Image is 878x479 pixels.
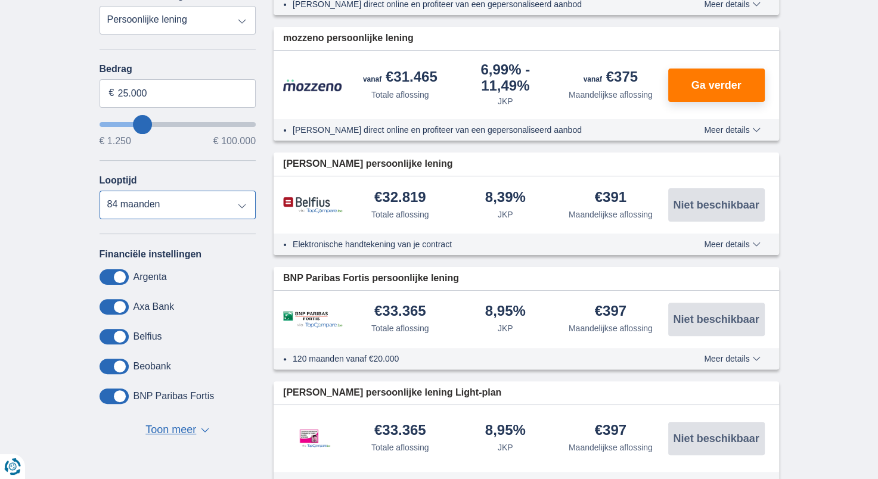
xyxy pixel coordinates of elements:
img: product.pl.alt Leemans Kredieten [283,417,343,460]
span: Meer details [704,354,760,363]
span: € [109,86,114,100]
label: Financiële instellingen [100,249,202,260]
div: 8,39% [485,190,526,206]
label: Axa Bank [134,301,174,312]
div: Totale aflossing [371,441,429,453]
input: wantToBorrow [100,122,256,127]
li: [PERSON_NAME] direct online en profiteer van een gepersonaliseerd aanbod [293,124,660,136]
div: Totale aflossing [371,209,429,220]
div: JKP [498,209,513,220]
label: Belfius [134,331,162,342]
button: Toon meer ▼ [142,422,213,438]
span: ▼ [201,428,209,433]
button: Meer details [695,354,769,363]
span: Ga verder [691,80,741,91]
span: € 100.000 [213,136,256,146]
span: Toon meer [145,422,196,438]
div: 6,99% [458,63,554,93]
label: Bedrag [100,64,256,74]
li: 120 maanden vanaf €20.000 [293,353,660,365]
span: Niet beschikbaar [673,314,759,325]
li: Elektronische handtekening van je contract [293,238,660,250]
label: Beobank [134,361,171,372]
div: Totale aflossing [371,322,429,334]
div: Maandelijkse aflossing [569,441,653,453]
div: Maandelijkse aflossing [569,89,653,101]
div: 8,95% [485,304,526,320]
button: Niet beschikbaar [668,303,765,336]
img: product.pl.alt Belfius [283,197,343,214]
span: mozzeno persoonlijke lening [283,32,414,45]
span: BNP Paribas Fortis persoonlijke lening [283,272,459,285]
div: 8,95% [485,423,526,439]
span: Meer details [704,240,760,248]
img: product.pl.alt Mozzeno [283,79,343,92]
span: [PERSON_NAME] persoonlijke lening [283,157,452,171]
div: €391 [595,190,626,206]
div: €31.465 [363,70,438,86]
span: Niet beschikbaar [673,200,759,210]
div: JKP [498,322,513,334]
span: [PERSON_NAME] persoonlijke lening Light-plan [283,386,501,400]
button: Meer details [695,125,769,135]
button: Meer details [695,240,769,249]
div: Maandelijkse aflossing [569,322,653,334]
button: Ga verder [668,69,765,102]
div: JKP [498,95,513,107]
label: Looptijd [100,175,137,186]
span: Meer details [704,126,760,134]
div: €397 [595,304,626,320]
span: € 1.250 [100,136,131,146]
div: €33.365 [374,304,426,320]
div: Totale aflossing [371,89,429,101]
div: €397 [595,423,626,439]
div: €33.365 [374,423,426,439]
img: product.pl.alt BNP Paribas Fortis [283,311,343,328]
span: Niet beschikbaar [673,433,759,444]
div: Maandelijkse aflossing [569,209,653,220]
button: Niet beschikbaar [668,188,765,222]
label: BNP Paribas Fortis [134,391,215,402]
div: €32.819 [374,190,426,206]
div: €375 [584,70,638,86]
button: Niet beschikbaar [668,422,765,455]
div: JKP [498,441,513,453]
label: Argenta [134,272,167,282]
